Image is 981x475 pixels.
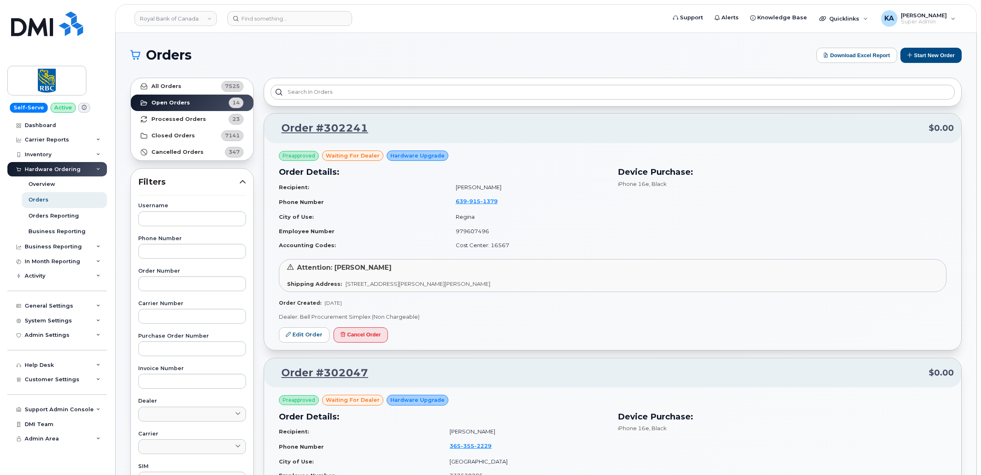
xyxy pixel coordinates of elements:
[279,184,309,190] strong: Recipient:
[138,269,246,274] label: Order Number
[390,396,445,404] span: Hardware Upgrade
[138,399,246,404] label: Dealer
[474,443,492,449] span: 2229
[138,431,246,437] label: Carrier
[279,410,608,423] h3: Order Details:
[480,198,498,204] span: 1379
[283,396,315,404] span: Preapproved
[326,152,380,160] span: waiting for dealer
[138,334,246,339] label: Purchase Order Number
[900,48,962,63] button: Start New Order
[618,410,947,423] h3: Device Purchase:
[138,464,246,469] label: SIM
[146,49,192,61] span: Orders
[138,203,246,209] label: Username
[271,85,955,100] input: Search in orders
[279,443,324,450] strong: Phone Number
[271,121,368,136] a: Order #302241
[346,280,490,287] span: [STREET_ADDRESS][PERSON_NAME][PERSON_NAME]
[279,313,946,321] p: Dealer: Bell Procurement Simplex (Non Chargeable)
[456,198,498,204] span: 639
[225,82,240,90] span: 7525
[283,152,315,160] span: Preapproved
[929,122,954,134] span: $0.00
[279,166,608,178] h3: Order Details:
[225,132,240,139] span: 7141
[131,78,253,95] a: All Orders7525
[461,443,474,449] span: 355
[151,132,195,139] strong: Closed Orders
[390,152,445,160] span: Hardware Upgrade
[618,181,649,187] span: iPhone 16e
[138,176,239,188] span: Filters
[131,111,253,127] a: Processed Orders23
[649,425,667,431] span: , Black
[151,149,204,155] strong: Cancelled Orders
[448,180,608,195] td: [PERSON_NAME]
[649,181,667,187] span: , Black
[618,425,649,431] span: iPhone 16e
[232,115,240,123] span: 23
[287,280,342,287] strong: Shipping Address:
[442,454,608,469] td: [GEOGRAPHIC_DATA]
[279,213,314,220] strong: City of Use:
[448,238,608,253] td: Cost Center: 16567
[456,198,508,204] a: 6399151379
[448,210,608,224] td: Regina
[279,428,309,435] strong: Recipient:
[279,327,329,343] a: Edit Order
[297,264,392,271] span: Attention: [PERSON_NAME]
[279,199,324,205] strong: Phone Number
[325,300,342,306] span: [DATE]
[271,366,368,380] a: Order #302047
[138,301,246,306] label: Carrier Number
[816,48,897,63] button: Download Excel Report
[138,236,246,241] label: Phone Number
[467,198,480,204] span: 915
[151,116,206,123] strong: Processed Orders
[279,458,314,465] strong: City of Use:
[131,144,253,160] a: Cancelled Orders347
[448,224,608,239] td: 979607496
[929,367,954,379] span: $0.00
[442,424,608,439] td: [PERSON_NAME]
[279,242,336,248] strong: Accounting Codes:
[334,327,388,343] button: Cancel Order
[151,100,190,106] strong: Open Orders
[131,127,253,144] a: Closed Orders7141
[138,366,246,371] label: Invoice Number
[618,166,947,178] h3: Device Purchase:
[450,443,501,449] a: 3653552229
[232,99,240,107] span: 14
[151,83,181,90] strong: All Orders
[450,443,492,449] span: 365
[131,95,253,111] a: Open Orders14
[229,148,240,156] span: 347
[326,396,380,404] span: waiting for dealer
[279,300,321,306] strong: Order Created:
[279,228,334,234] strong: Employee Number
